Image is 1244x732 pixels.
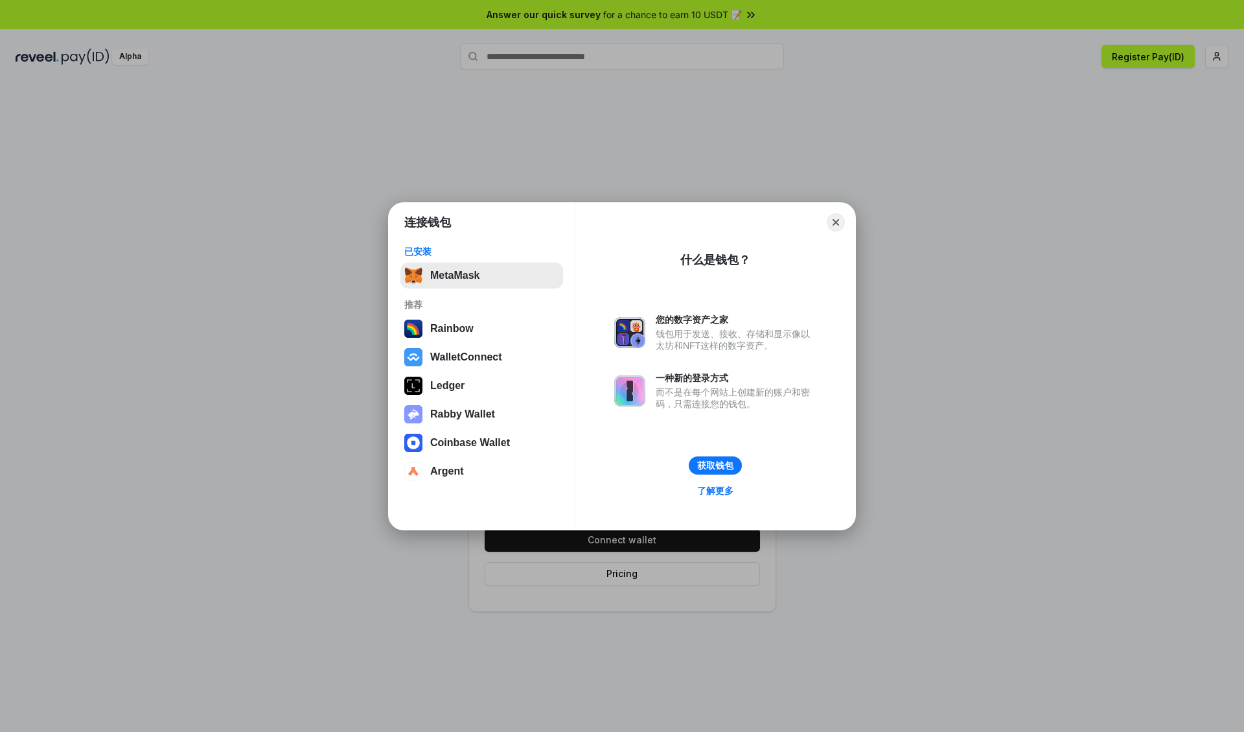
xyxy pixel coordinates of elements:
[404,246,559,257] div: 已安装
[404,348,422,366] img: svg+xml,%3Csvg%20width%3D%2228%22%20height%3D%2228%22%20viewBox%3D%220%200%2028%2028%22%20fill%3D...
[430,408,495,420] div: Rabby Wallet
[656,328,816,351] div: 钱包用于发送、接收、存储和显示像以太坊和NFT这样的数字资产。
[430,351,502,363] div: WalletConnect
[400,458,563,484] button: Argent
[400,430,563,456] button: Coinbase Wallet
[614,317,645,348] img: svg+xml,%3Csvg%20xmlns%3D%22http%3A%2F%2Fwww.w3.org%2F2000%2Fsvg%22%20fill%3D%22none%22%20viewBox...
[689,482,741,499] a: 了解更多
[697,460,733,471] div: 获取钱包
[404,405,422,423] img: svg+xml,%3Csvg%20xmlns%3D%22http%3A%2F%2Fwww.w3.org%2F2000%2Fsvg%22%20fill%3D%22none%22%20viewBox...
[430,270,479,281] div: MetaMask
[400,373,563,399] button: Ledger
[404,462,422,480] img: svg+xml,%3Csvg%20width%3D%2228%22%20height%3D%2228%22%20viewBox%3D%220%200%2028%2028%22%20fill%3D...
[404,320,422,338] img: svg+xml,%3Csvg%20width%3D%22120%22%20height%3D%22120%22%20viewBox%3D%220%200%20120%20120%22%20fil...
[697,485,733,497] div: 了解更多
[404,299,559,311] div: 推荐
[656,314,816,325] div: 您的数字资产之家
[400,263,563,289] button: MetaMask
[430,380,465,392] div: Ledger
[656,372,816,384] div: 一种新的登录方式
[404,266,422,285] img: svg+xml,%3Csvg%20fill%3D%22none%22%20height%3D%2233%22%20viewBox%3D%220%200%2035%2033%22%20width%...
[400,316,563,342] button: Rainbow
[430,323,474,335] div: Rainbow
[656,386,816,410] div: 而不是在每个网站上创建新的账户和密码，只需连接您的钱包。
[404,377,422,395] img: svg+xml,%3Csvg%20xmlns%3D%22http%3A%2F%2Fwww.w3.org%2F2000%2Fsvg%22%20width%3D%2228%22%20height%3...
[430,466,464,477] div: Argent
[400,344,563,370] button: WalletConnect
[614,375,645,407] img: svg+xml,%3Csvg%20xmlns%3D%22http%3A%2F%2Fwww.w3.org%2F2000%2Fsvg%22%20fill%3D%22none%22%20viewBox...
[404,215,451,230] h1: 连接钱包
[430,437,510,449] div: Coinbase Wallet
[827,213,845,231] button: Close
[404,434,422,452] img: svg+xml,%3Csvg%20width%3D%2228%22%20height%3D%2228%22%20viewBox%3D%220%200%2028%2028%22%20fill%3D...
[680,252,750,268] div: 什么是钱包？
[689,456,742,475] button: 获取钱包
[400,401,563,427] button: Rabby Wallet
